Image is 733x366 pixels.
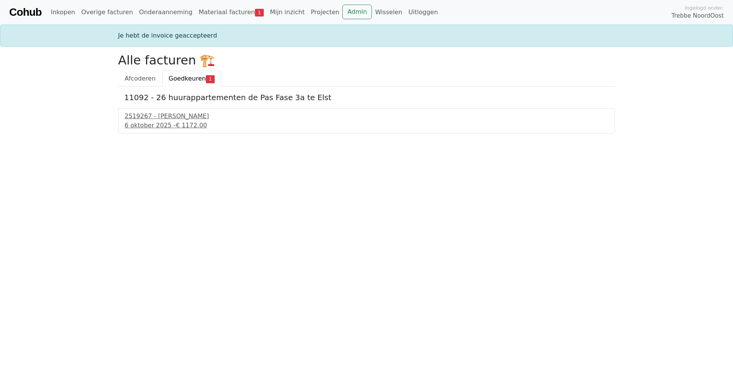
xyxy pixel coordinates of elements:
a: Mijn inzicht [267,5,308,20]
a: Inkopen [48,5,78,20]
a: Admin [342,5,372,19]
span: Ingelogd onder: [685,4,724,12]
a: 2519267 - [PERSON_NAME]6 oktober 2025 -€ 1172.00 [125,112,608,130]
span: Trebbe NoordOost [672,12,724,20]
a: Wisselen [372,5,405,20]
a: Goedkeuren1 [162,71,221,87]
a: Onderaanneming [136,5,196,20]
div: 2519267 - [PERSON_NAME] [125,112,608,121]
a: Uitloggen [405,5,441,20]
h5: 11092 - 26 huurappartementen de Pas Fase 3a te Elst [124,93,609,102]
a: Cohub [9,3,41,21]
a: Afcoderen [118,71,162,87]
h2: Alle facturen 🏗️ [118,53,615,68]
span: 1 [255,9,264,16]
span: € 1172.00 [176,122,207,129]
div: Je hebt de invoice geaccepteerd [113,31,620,40]
a: Materiaal facturen1 [196,5,267,20]
span: Goedkeuren [169,75,206,82]
span: 1 [206,75,215,83]
span: Afcoderen [125,75,156,82]
div: 6 oktober 2025 - [125,121,608,130]
a: Projecten [308,5,343,20]
a: Overige facturen [78,5,136,20]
